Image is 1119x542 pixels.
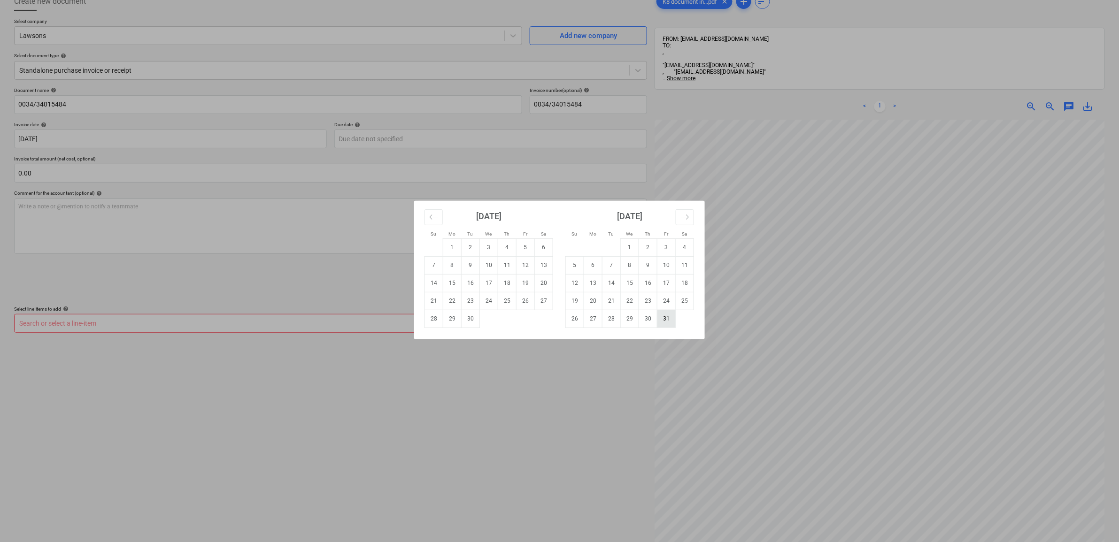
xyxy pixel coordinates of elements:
[443,274,462,292] td: Monday, September 15, 2025
[443,256,462,274] td: Monday, September 8, 2025
[498,256,517,274] td: Thursday, September 11, 2025
[589,231,596,237] small: Mo
[566,292,584,310] td: Sunday, October 19, 2025
[676,209,694,225] button: Move forward to switch to the next month.
[584,256,602,274] td: Monday, October 6, 2025
[602,310,621,328] td: Tuesday, October 28, 2025
[639,238,657,256] td: Thursday, October 2, 2025
[443,292,462,310] td: Monday, September 22, 2025
[523,231,527,237] small: Fr
[480,256,498,274] td: Wednesday, September 10, 2025
[602,274,621,292] td: Tuesday, October 14, 2025
[639,256,657,274] td: Thursday, October 9, 2025
[609,231,614,237] small: Tu
[657,256,676,274] td: Friday, October 10, 2025
[504,231,510,237] small: Th
[535,274,553,292] td: Saturday, September 20, 2025
[657,310,676,328] td: Friday, October 31, 2025
[566,310,584,328] td: Sunday, October 26, 2025
[425,310,443,328] td: Sunday, September 28, 2025
[517,238,535,256] td: Friday, September 5, 2025
[676,238,694,256] td: Saturday, October 4, 2025
[476,211,502,221] strong: [DATE]
[462,256,480,274] td: Tuesday, September 9, 2025
[480,274,498,292] td: Wednesday, September 17, 2025
[572,231,578,237] small: Su
[584,292,602,310] td: Monday, October 20, 2025
[480,292,498,310] td: Wednesday, September 24, 2025
[617,211,642,221] strong: [DATE]
[462,310,480,328] td: Tuesday, September 30, 2025
[462,292,480,310] td: Tuesday, September 23, 2025
[498,238,517,256] td: Thursday, September 4, 2025
[645,231,651,237] small: Th
[498,292,517,310] td: Thursday, September 25, 2025
[517,274,535,292] td: Friday, September 19, 2025
[498,274,517,292] td: Thursday, September 18, 2025
[431,231,437,237] small: Su
[425,256,443,274] td: Sunday, September 7, 2025
[621,274,639,292] td: Wednesday, October 15, 2025
[425,292,443,310] td: Sunday, September 21, 2025
[535,238,553,256] td: Saturday, September 6, 2025
[602,256,621,274] td: Tuesday, October 7, 2025
[462,274,480,292] td: Tuesday, September 16, 2025
[621,310,639,328] td: Wednesday, October 29, 2025
[480,238,498,256] td: Wednesday, September 3, 2025
[626,231,633,237] small: We
[657,238,676,256] td: Friday, October 3, 2025
[448,231,455,237] small: Mo
[566,256,584,274] td: Sunday, October 5, 2025
[424,209,443,225] button: Move backward to switch to the previous month.
[462,238,480,256] td: Tuesday, September 2, 2025
[676,256,694,274] td: Saturday, October 11, 2025
[664,231,668,237] small: Fr
[541,231,546,237] small: Sa
[584,274,602,292] td: Monday, October 13, 2025
[621,238,639,256] td: Wednesday, October 1, 2025
[486,231,492,237] small: We
[639,292,657,310] td: Thursday, October 23, 2025
[657,274,676,292] td: Friday, October 17, 2025
[676,292,694,310] td: Saturday, October 25, 2025
[602,292,621,310] td: Tuesday, October 21, 2025
[535,292,553,310] td: Saturday, September 27, 2025
[517,292,535,310] td: Friday, September 26, 2025
[443,238,462,256] td: Monday, September 1, 2025
[425,274,443,292] td: Sunday, September 14, 2025
[657,292,676,310] td: Friday, October 24, 2025
[517,256,535,274] td: Friday, September 12, 2025
[584,310,602,328] td: Monday, October 27, 2025
[682,231,687,237] small: Sa
[639,310,657,328] td: Thursday, October 30, 2025
[566,274,584,292] td: Sunday, October 12, 2025
[639,274,657,292] td: Thursday, October 16, 2025
[535,256,553,274] td: Saturday, September 13, 2025
[676,274,694,292] td: Saturday, October 18, 2025
[621,256,639,274] td: Wednesday, October 8, 2025
[621,292,639,310] td: Wednesday, October 22, 2025
[443,310,462,328] td: Monday, September 29, 2025
[414,201,705,339] div: Calendar
[468,231,473,237] small: Tu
